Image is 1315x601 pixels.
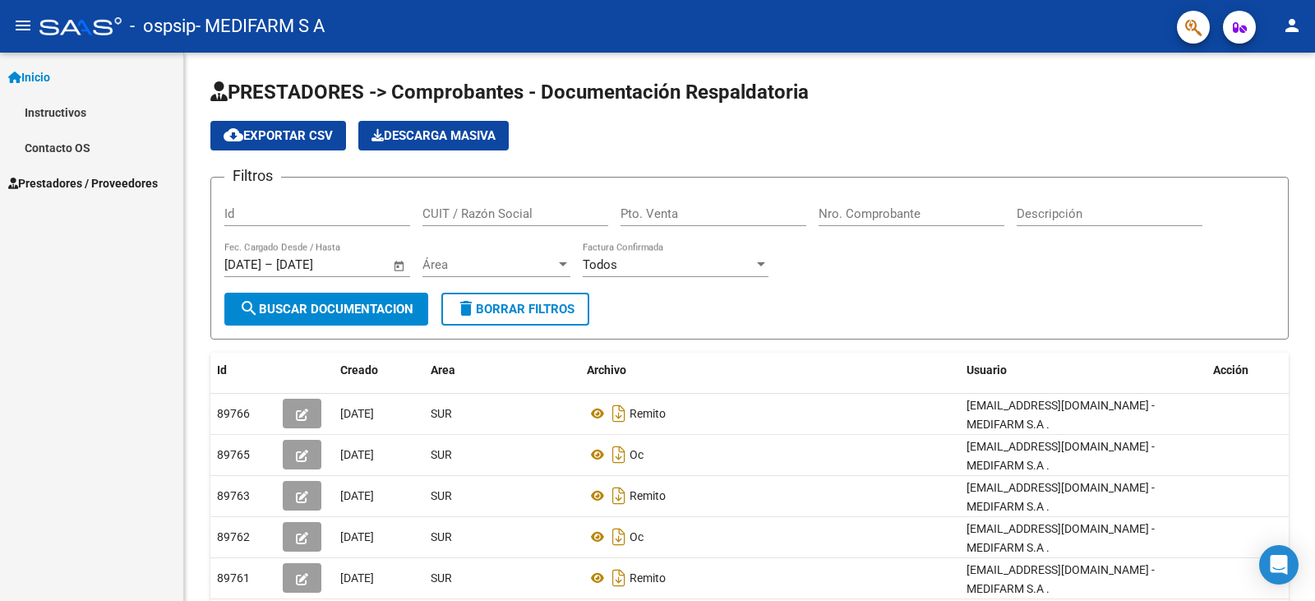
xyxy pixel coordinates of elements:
[340,571,374,585] span: [DATE]
[1259,545,1299,585] div: Open Intercom Messenger
[608,400,630,427] i: Descargar documento
[431,530,452,543] span: SUR
[276,257,356,272] input: Fecha fin
[967,522,1155,554] span: [EMAIL_ADDRESS][DOMAIN_NAME] - MEDIFARM S.A .
[431,407,452,420] span: SUR
[431,571,452,585] span: SUR
[1282,16,1302,35] mat-icon: person
[630,571,666,585] span: Remito
[239,302,413,317] span: Buscar Documentacion
[340,363,378,377] span: Creado
[583,257,617,272] span: Todos
[217,448,250,461] span: 89765
[340,448,374,461] span: [DATE]
[217,530,250,543] span: 89762
[630,530,644,543] span: Oc
[431,363,455,377] span: Area
[217,363,227,377] span: Id
[422,257,556,272] span: Área
[130,8,196,44] span: - ospsip
[441,293,589,326] button: Borrar Filtros
[239,298,259,318] mat-icon: search
[210,81,809,104] span: PRESTADORES -> Comprobantes - Documentación Respaldatoria
[424,353,580,388] datatable-header-cell: Area
[1213,363,1248,377] span: Acción
[967,363,1007,377] span: Usuario
[334,353,424,388] datatable-header-cell: Creado
[224,257,261,272] input: Fecha inicio
[456,302,574,317] span: Borrar Filtros
[630,407,666,420] span: Remito
[217,571,250,585] span: 89761
[371,128,496,143] span: Descarga Masiva
[608,483,630,509] i: Descargar documento
[967,440,1155,472] span: [EMAIL_ADDRESS][DOMAIN_NAME] - MEDIFARM S.A .
[390,257,409,275] button: Open calendar
[431,448,452,461] span: SUR
[608,442,630,468] i: Descargar documento
[210,121,346,150] button: Exportar CSV
[967,481,1155,513] span: [EMAIL_ADDRESS][DOMAIN_NAME] - MEDIFARM S.A .
[967,399,1155,431] span: [EMAIL_ADDRESS][DOMAIN_NAME] - MEDIFARM S.A .
[431,489,452,502] span: SUR
[340,489,374,502] span: [DATE]
[630,448,644,461] span: Oc
[13,16,33,35] mat-icon: menu
[265,257,273,272] span: –
[224,164,281,187] h3: Filtros
[196,8,325,44] span: - MEDIFARM S A
[224,128,333,143] span: Exportar CSV
[8,68,50,86] span: Inicio
[340,407,374,420] span: [DATE]
[217,489,250,502] span: 89763
[960,353,1207,388] datatable-header-cell: Usuario
[608,565,630,591] i: Descargar documento
[587,363,626,377] span: Archivo
[8,174,158,192] span: Prestadores / Proveedores
[580,353,960,388] datatable-header-cell: Archivo
[608,524,630,550] i: Descargar documento
[340,530,374,543] span: [DATE]
[358,121,509,150] button: Descarga Masiva
[224,293,428,326] button: Buscar Documentacion
[217,407,250,420] span: 89766
[456,298,476,318] mat-icon: delete
[630,489,666,502] span: Remito
[967,563,1155,595] span: [EMAIL_ADDRESS][DOMAIN_NAME] - MEDIFARM S.A .
[210,353,276,388] datatable-header-cell: Id
[358,121,509,150] app-download-masive: Descarga masiva de comprobantes (adjuntos)
[1207,353,1289,388] datatable-header-cell: Acción
[224,125,243,145] mat-icon: cloud_download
